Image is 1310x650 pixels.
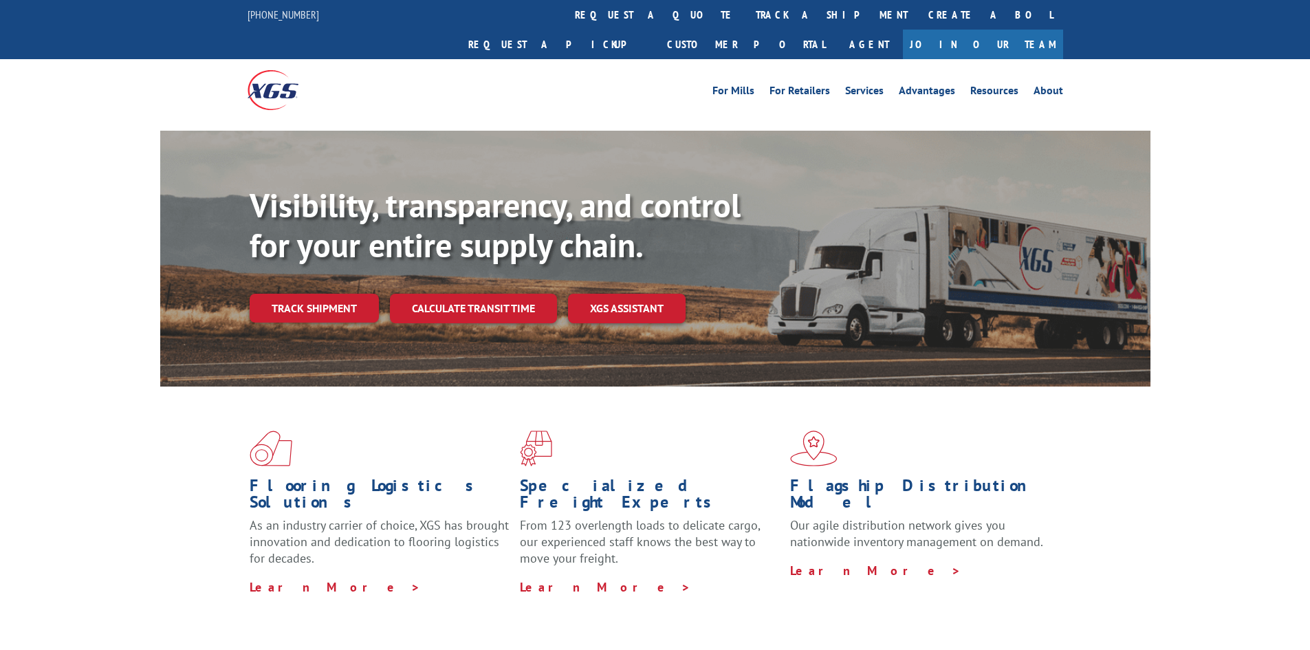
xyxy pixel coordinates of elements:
a: Join Our Team [903,30,1063,59]
h1: Flagship Distribution Model [790,477,1050,517]
img: xgs-icon-total-supply-chain-intelligence-red [250,431,292,466]
a: XGS ASSISTANT [568,294,686,323]
h1: Specialized Freight Experts [520,477,780,517]
img: xgs-icon-focused-on-flooring-red [520,431,552,466]
span: Our agile distribution network gives you nationwide inventory management on demand. [790,517,1043,550]
img: xgs-icon-flagship-distribution-model-red [790,431,838,466]
a: [PHONE_NUMBER] [248,8,319,21]
b: Visibility, transparency, and control for your entire supply chain. [250,184,741,266]
p: From 123 overlength loads to delicate cargo, our experienced staff knows the best way to move you... [520,517,780,578]
a: About [1034,85,1063,100]
h1: Flooring Logistics Solutions [250,477,510,517]
a: For Mills [712,85,754,100]
a: Learn More > [520,579,691,595]
a: Calculate transit time [390,294,557,323]
a: For Retailers [769,85,830,100]
a: Learn More > [250,579,421,595]
a: Customer Portal [657,30,836,59]
a: Resources [970,85,1018,100]
a: Track shipment [250,294,379,323]
a: Services [845,85,884,100]
a: Request a pickup [458,30,657,59]
a: Advantages [899,85,955,100]
a: Learn More > [790,563,961,578]
a: Agent [836,30,903,59]
span: As an industry carrier of choice, XGS has brought innovation and dedication to flooring logistics... [250,517,509,566]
